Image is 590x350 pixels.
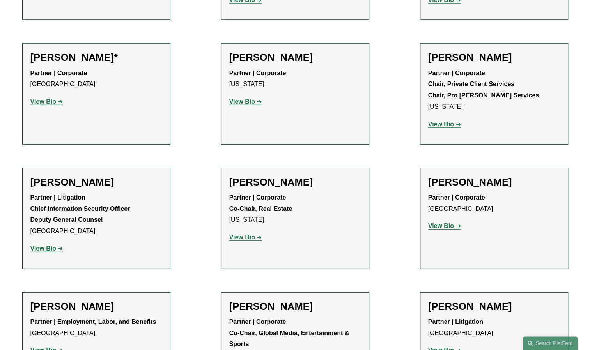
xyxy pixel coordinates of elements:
[229,98,262,105] a: View Bio
[428,316,560,339] p: [GEOGRAPHIC_DATA]
[229,176,361,188] h2: [PERSON_NAME]
[30,194,85,201] strong: Partner | Litigation
[30,301,162,313] h2: [PERSON_NAME]
[30,245,56,252] strong: View Bio
[428,68,560,113] p: [US_STATE]
[428,318,483,325] strong: Partner | Litigation
[30,316,162,339] p: [GEOGRAPHIC_DATA]
[428,223,454,229] strong: View Bio
[428,176,560,188] h2: [PERSON_NAME]
[229,234,255,240] strong: View Bio
[30,98,63,105] a: View Bio
[523,336,578,350] a: Search this site
[229,234,262,240] a: View Bio
[428,70,539,99] strong: Partner | Corporate Chair, Private Client Services Chair, Pro [PERSON_NAME] Services
[30,98,56,105] strong: View Bio
[428,121,454,127] strong: View Bio
[30,245,63,252] a: View Bio
[30,68,162,90] p: [GEOGRAPHIC_DATA]
[229,51,361,64] h2: [PERSON_NAME]
[30,205,130,223] strong: Chief Information Security Officer Deputy General Counsel
[428,301,560,313] h2: [PERSON_NAME]
[229,192,361,226] p: [US_STATE]
[229,98,255,105] strong: View Bio
[30,51,162,64] h2: [PERSON_NAME]*
[428,121,461,127] a: View Bio
[30,70,87,76] strong: Partner | Corporate
[229,318,351,348] strong: Partner | Corporate Co-Chair, Global Media, Entertainment & Sports
[30,176,162,188] h2: [PERSON_NAME]
[229,70,286,76] strong: Partner | Corporate
[229,301,361,313] h2: [PERSON_NAME]
[428,192,560,215] p: [GEOGRAPHIC_DATA]
[229,194,292,212] strong: Partner | Corporate Co-Chair, Real Estate
[428,194,485,201] strong: Partner | Corporate
[229,68,361,90] p: [US_STATE]
[428,223,461,229] a: View Bio
[30,318,156,325] strong: Partner | Employment, Labor, and Benefits
[428,51,560,64] h2: [PERSON_NAME]
[30,192,162,237] p: [GEOGRAPHIC_DATA]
